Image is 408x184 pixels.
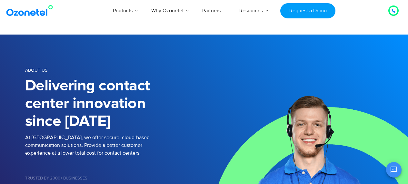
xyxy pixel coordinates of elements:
p: At [GEOGRAPHIC_DATA], we offer secure, cloud-based communication solutions. Provide a better cust... [25,134,204,157]
h1: Delivering contact center innovation since [DATE] [25,77,204,130]
span: About us [25,67,47,73]
h5: Trusted by 2000+ Businesses [25,176,204,180]
button: Open chat [386,162,402,178]
a: Request a Demo [280,3,335,18]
